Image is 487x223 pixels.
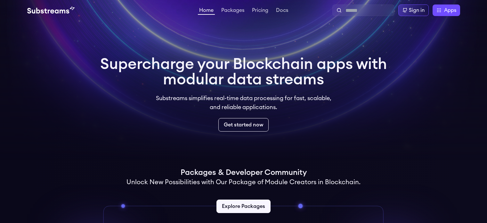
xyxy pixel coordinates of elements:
[151,94,336,112] p: Substreams simplifies real-time data processing for fast, scalable, and reliable applications.
[198,8,215,15] a: Home
[444,6,456,14] span: Apps
[409,6,425,14] div: Sign in
[181,167,307,178] h1: Packages & Developer Community
[216,200,271,213] a: Explore Packages
[126,178,361,187] h2: Unlock New Possibilities with Our Package of Module Creators in Blockchain.
[220,8,246,14] a: Packages
[100,56,387,87] h1: Supercharge your Blockchain apps with modular data streams
[251,8,270,14] a: Pricing
[218,118,269,132] a: Get started now
[27,6,75,14] img: Substream's logo
[398,4,429,16] a: Sign in
[275,8,289,14] a: Docs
